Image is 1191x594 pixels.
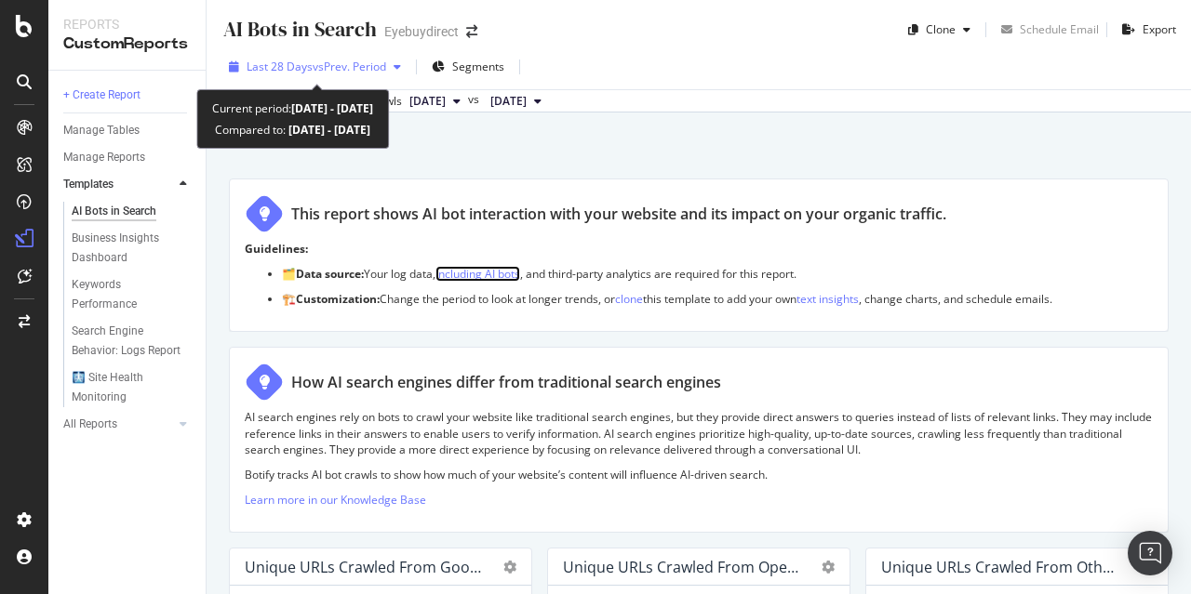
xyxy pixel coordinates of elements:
[229,347,1169,533] div: How AI search engines differ from traditional search enginesAI search engines rely on bots to cra...
[72,202,193,221] a: AI Bots in Search
[468,91,483,108] span: vs
[245,241,308,257] strong: Guidelines:
[424,52,512,82] button: Segments
[452,59,504,74] span: Segments
[212,98,373,119] div: Current period:
[72,368,178,407] div: 🩻 Site Health Monitoring
[901,15,978,45] button: Clone
[313,59,386,74] span: vs Prev. Period
[466,25,477,38] div: arrow-right-arrow-left
[229,178,1169,332] div: This report shows AI bot interaction with your website and its impact on your organic traffic.Gui...
[286,122,370,138] b: [DATE] - [DATE]
[63,415,117,434] div: All Reports
[72,275,176,314] div: Keywords Performance
[291,372,721,393] div: How AI search engines differ from traditional search engines
[282,266,1153,282] p: 🗂️ Your log data, , and third-party analytics are required for this report.
[409,93,446,110] span: 2025 Sep. 28th
[402,90,468,112] button: [DATE]
[1143,21,1176,37] div: Export
[296,291,380,307] strong: Customization:
[247,59,313,74] span: Last 28 Days
[72,368,193,407] a: 🩻 Site Health Monitoring
[72,202,156,221] div: AI Bots in Search
[72,322,193,361] a: Search Engine Behavior: Logs Report
[796,291,859,307] a: text insights
[63,148,145,167] div: Manage Reports
[296,266,364,282] strong: Data source:
[291,100,373,116] b: [DATE] - [DATE]
[245,467,1153,482] p: Botify tracks AI bot crawls to show how much of your website’s content will influence AI-driven s...
[291,204,946,225] div: This report shows AI bot interaction with your website and its impact on your organic traffic.
[1020,21,1099,37] div: Schedule Email
[63,121,140,140] div: Manage Tables
[215,119,370,140] div: Compared to:
[994,15,1099,45] button: Schedule Email
[63,86,193,105] a: + Create Report
[63,148,193,167] a: Manage Reports
[483,90,549,112] button: [DATE]
[72,229,179,268] div: Business Insights Dashboard
[282,291,1153,307] p: 🏗️ Change the period to look at longer trends, or this template to add your own , change charts, ...
[221,15,377,44] div: AI Bots in Search
[72,322,181,361] div: Search Engine Behavior: Logs Report
[245,492,426,508] a: Learn more in our Knowledge Base
[63,175,114,194] div: Templates
[435,266,520,282] a: including AI bots
[490,93,527,110] span: 2025 Aug. 31st
[63,33,191,55] div: CustomReports
[384,22,459,41] div: Eyebuydirect
[1128,531,1172,575] div: Open Intercom Messenger
[72,275,193,314] a: Keywords Performance
[563,558,803,576] div: Unique URLs Crawled from OpenAI
[221,52,408,82] button: Last 28 DaysvsPrev. Period
[63,86,141,105] div: + Create Report
[63,175,174,194] a: Templates
[63,121,193,140] a: Manage Tables
[1115,15,1176,45] button: Export
[245,409,1153,456] p: AI search engines rely on bots to crawl your website like traditional search engines, but they pr...
[72,229,193,268] a: Business Insights Dashboard
[926,21,956,37] div: Clone
[615,291,643,307] a: clone
[881,558,1121,576] div: Unique URLs Crawled from Other AI Bots
[63,15,191,33] div: Reports
[63,415,174,434] a: All Reports
[245,558,485,576] div: Unique URLs Crawled from Google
